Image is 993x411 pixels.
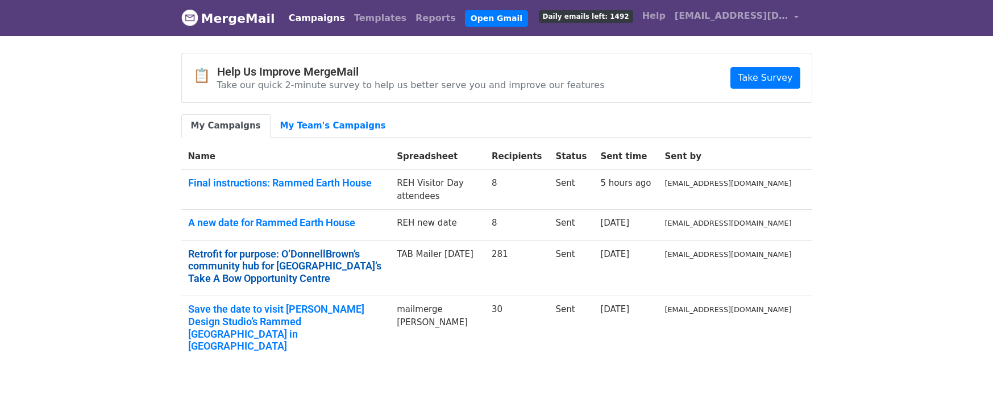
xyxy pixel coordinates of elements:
[390,240,485,296] td: TAB Mailer [DATE]
[665,305,792,314] small: [EMAIL_ADDRESS][DOMAIN_NAME]
[539,10,633,23] span: Daily emails left: 1492
[665,250,792,259] small: [EMAIL_ADDRESS][DOMAIN_NAME]
[549,170,594,210] td: Sent
[675,9,788,23] span: [EMAIL_ADDRESS][DOMAIN_NAME]
[411,7,460,30] a: Reports
[181,114,271,138] a: My Campaigns
[181,6,275,30] a: MergeMail
[600,249,629,259] a: [DATE]
[936,356,993,411] iframe: Chat Widget
[350,7,411,30] a: Templates
[390,170,485,210] td: REH Visitor Day attendees
[188,177,384,189] a: Final instructions: Rammed Earth House
[600,304,629,314] a: [DATE]
[271,114,396,138] a: My Team's Campaigns
[188,217,384,229] a: A new date for Rammed Earth House
[485,240,549,296] td: 281
[600,178,651,188] a: 5 hours ago
[181,143,390,170] th: Name
[485,143,549,170] th: Recipients
[549,240,594,296] td: Sent
[390,210,485,241] td: REH new date
[217,65,605,78] h4: Help Us Improve MergeMail
[217,79,605,91] p: Take our quick 2-minute survey to help us better serve you and improve our features
[485,210,549,241] td: 8
[730,67,800,89] a: Take Survey
[181,9,198,26] img: MergeMail logo
[665,219,792,227] small: [EMAIL_ADDRESS][DOMAIN_NAME]
[465,10,528,27] a: Open Gmail
[284,7,350,30] a: Campaigns
[534,5,638,27] a: Daily emails left: 1492
[390,143,485,170] th: Spreadsheet
[665,179,792,188] small: [EMAIL_ADDRESS][DOMAIN_NAME]
[188,303,384,352] a: Save the date to visit [PERSON_NAME] Design Studio’s Rammed [GEOGRAPHIC_DATA] in [GEOGRAPHIC_DATA]
[390,296,485,364] td: mailmerge [PERSON_NAME]
[485,170,549,210] td: 8
[593,143,658,170] th: Sent time
[638,5,670,27] a: Help
[670,5,803,31] a: [EMAIL_ADDRESS][DOMAIN_NAME]
[188,248,384,285] a: Retrofit for purpose: O’DonnellBrown’s community hub for [GEOGRAPHIC_DATA]’s Take A Bow Opportuni...
[549,296,594,364] td: Sent
[485,296,549,364] td: 30
[658,143,799,170] th: Sent by
[549,210,594,241] td: Sent
[600,218,629,228] a: [DATE]
[549,143,594,170] th: Status
[193,68,217,84] span: 📋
